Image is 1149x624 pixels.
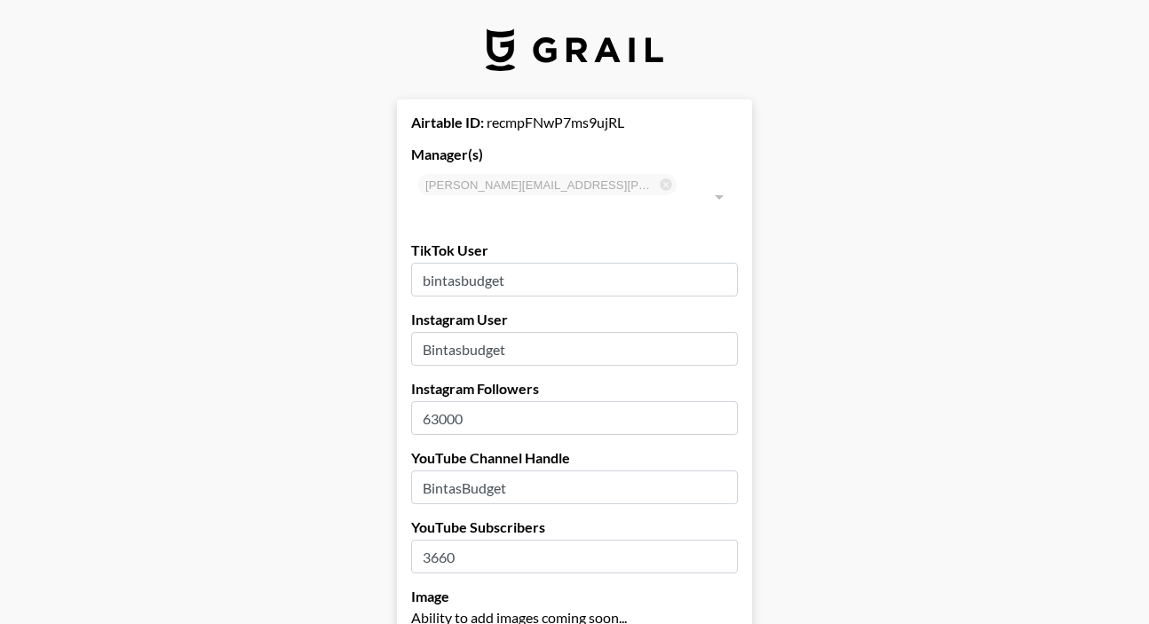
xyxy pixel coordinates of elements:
div: recmpFNwP7ms9ujRL [411,114,738,131]
label: YouTube Channel Handle [411,449,738,467]
label: Image [411,588,738,605]
img: Grail Talent Logo [486,28,663,71]
label: YouTube Subscribers [411,518,738,536]
label: Manager(s) [411,146,738,163]
label: Instagram Followers [411,380,738,398]
strong: Airtable ID: [411,114,484,130]
label: Instagram User [411,311,738,328]
label: TikTok User [411,241,738,259]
